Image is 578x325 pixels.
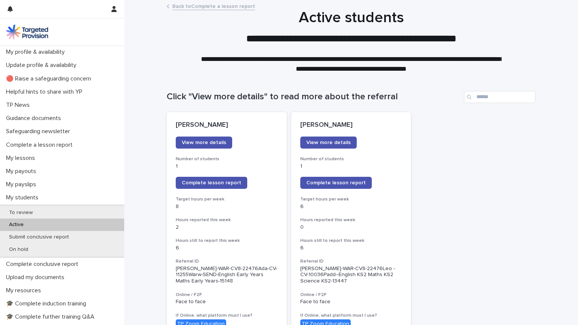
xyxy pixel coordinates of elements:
p: 1 [300,163,402,170]
span: View more details [306,140,351,145]
h3: Referral ID [300,258,402,264]
h3: If Online, what platform must I use? [176,313,278,319]
p: To review [3,210,39,216]
p: 🎓 Complete further training Q&A [3,313,100,320]
p: TP News [3,102,36,109]
p: 6 [300,245,402,251]
p: Face to face [176,299,278,305]
h3: Number of students [300,156,402,162]
span: Complete lesson report [306,180,366,185]
h1: Click "View more details" to read more about the referral [167,91,461,102]
p: [PERSON_NAME] [176,121,278,129]
p: Upload my documents [3,274,70,281]
p: 2 [176,224,278,231]
p: Guidance documents [3,115,67,122]
p: 6 [176,245,278,251]
p: My payouts [3,168,42,175]
p: Face to face [300,299,402,305]
p: [PERSON_NAME]-WAR-CV8-22476Ada-CV-11255Warw-SEND-English Early Years Maths Early Years-15148 [176,266,278,284]
p: Active [3,222,30,228]
p: Complete a lesson report [3,141,79,149]
span: Complete lesson report [182,180,241,185]
a: View more details [300,137,357,149]
a: Complete lesson report [176,177,247,189]
p: [PERSON_NAME] [300,121,402,129]
p: Helpful hints to share with YP [3,88,88,96]
p: My profile & availability [3,49,71,56]
p: Safeguarding newsletter [3,128,76,135]
h3: Hours reported this week [300,217,402,223]
p: My students [3,194,44,201]
p: My payslips [3,181,42,188]
p: [PERSON_NAME]-WAR-CV8-22476Leo -CV-10036Padd--English KS2 Maths KS2 Science KS2-13447 [300,266,402,284]
span: View more details [182,140,226,145]
a: Complete lesson report [300,177,372,189]
h3: Online / F2F [300,292,402,298]
img: M5nRWzHhSzIhMunXDL62 [6,24,48,39]
h3: Hours reported this week [176,217,278,223]
p: On hold [3,246,34,253]
a: View more details [176,137,232,149]
h1: Active students [167,9,535,27]
p: 8 [176,204,278,210]
h3: Online / F2F [176,292,278,298]
p: Submit conclusive report [3,234,75,240]
p: My resources [3,287,47,294]
p: 0 [300,224,402,231]
h3: Hours still to report this week [300,238,402,244]
h3: Target hours per week [176,196,278,202]
a: Back toComplete a lesson report [172,2,255,10]
p: Update profile & availability [3,62,82,69]
h3: Target hours per week [300,196,402,202]
p: My lessons [3,155,41,162]
h3: Hours still to report this week [176,238,278,244]
p: 1 [176,163,278,170]
p: Complete conclusive report [3,261,84,268]
h3: If Online, what platform must I use? [300,313,402,319]
p: 🔴 Raise a safeguarding concern [3,75,97,82]
h3: Referral ID [176,258,278,264]
input: Search [464,91,535,103]
h3: Number of students [176,156,278,162]
p: 6 [300,204,402,210]
p: 🎓 Complete induction training [3,300,92,307]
